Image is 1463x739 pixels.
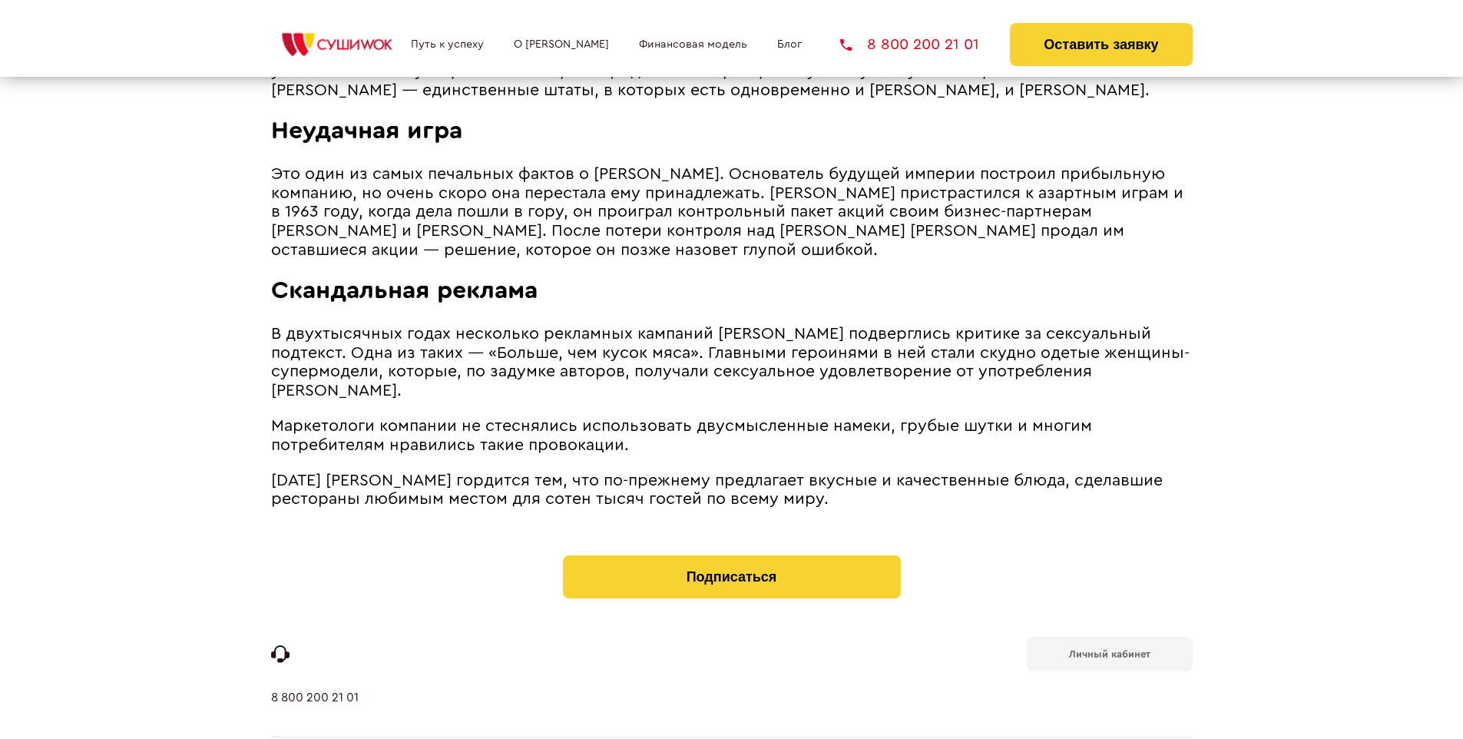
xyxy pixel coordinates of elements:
a: 8 800 200 21 01 [840,37,979,52]
span: Это один из самых печальных фактов о [PERSON_NAME]. Основатель будущей империи построил прибыльну... [271,166,1183,257]
a: Личный кабинет [1027,637,1193,671]
a: 8 800 200 21 01 [271,691,359,737]
a: О [PERSON_NAME] [514,38,609,51]
a: Финансовая модель [639,38,747,51]
span: 8 800 200 21 01 [867,37,979,52]
span: Неудачная игра [271,118,462,143]
a: Блог [777,38,802,51]
button: Подписаться [563,555,901,598]
span: [DATE] [PERSON_NAME] гордится тем, что по-прежнему предлагает вкусные и качественные блюда, сдела... [271,472,1163,508]
span: Скандальная реклама [271,278,538,303]
span: Маркетологи компании не стеснялись использовать двусмысленные намеки, грубые шутки и многим потре... [271,418,1092,453]
a: Путь к успеху [411,38,484,51]
button: Оставить заявку [1010,23,1192,66]
span: В двухтысячных годах несколько рекламных кампаний [PERSON_NAME] подверглись критике за сексуальны... [271,326,1190,399]
span: Обе сети продают гамбургеры и бисквиты, но [PERSON_NAME] больше ориентированы на завтрак, чем на ... [271,45,1186,98]
b: Личный кабинет [1069,649,1150,659]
